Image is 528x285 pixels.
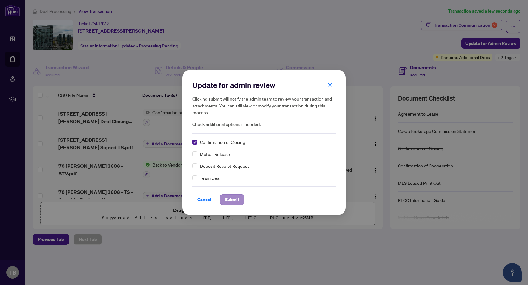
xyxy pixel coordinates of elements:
[192,121,336,128] span: Check additional options if needed:
[200,139,245,145] span: Confirmation of Closing
[197,195,211,205] span: Cancel
[200,174,220,181] span: Team Deal
[192,80,336,90] h2: Update for admin review
[192,95,336,116] h5: Clicking submit will notify the admin team to review your transaction and attachments. You can st...
[225,195,239,205] span: Submit
[192,194,216,205] button: Cancel
[200,162,249,169] span: Deposit Receipt Request
[200,151,230,157] span: Mutual Release
[220,194,244,205] button: Submit
[328,83,332,87] span: close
